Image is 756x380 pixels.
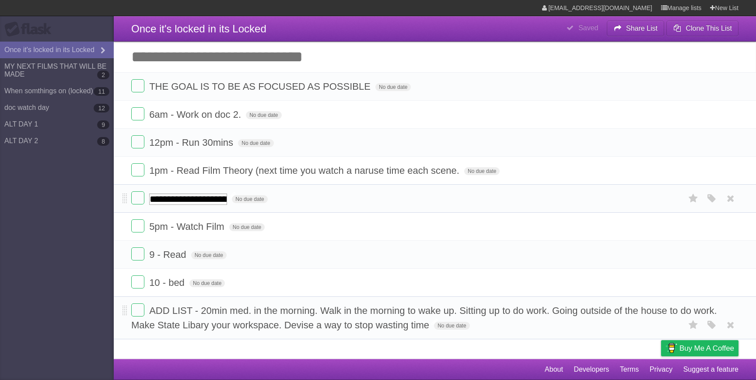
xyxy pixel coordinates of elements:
[665,341,677,355] img: Buy me a coffee
[574,361,609,378] a: Developers
[679,341,734,356] span: Buy me a coffee
[149,221,227,232] span: 5pm - Watch Film
[666,21,738,36] button: Clone This List
[131,191,144,204] label: Done
[626,25,658,32] b: Share List
[149,249,188,260] span: 9 - Read
[131,79,144,92] label: Done
[229,223,265,231] span: No due date
[131,107,144,120] label: Done
[661,340,738,356] a: Buy me a coffee
[131,303,144,317] label: Done
[149,137,235,148] span: 12pm - Run 30mins
[149,81,373,92] span: THE GOAL IS TO BE AS FOCUSED AS POSSIBLE
[149,109,243,120] span: 6am - Work on doc 2.
[131,219,144,232] label: Done
[375,83,411,91] span: No due date
[97,70,109,79] b: 2
[246,111,281,119] span: No due date
[131,275,144,289] label: Done
[131,163,144,176] label: Done
[685,318,702,332] label: Star task
[131,305,717,331] span: ADD LIST - 20min med. in the morning. Walk in the morning to wake up. Sitting up to do work. Goin...
[620,361,639,378] a: Terms
[131,135,144,148] label: Done
[238,139,273,147] span: No due date
[685,191,702,206] label: Star task
[94,87,109,96] b: 11
[97,137,109,146] b: 8
[131,247,144,260] label: Done
[650,361,672,378] a: Privacy
[545,361,563,378] a: About
[149,165,462,176] span: 1pm - Read Film Theory (next time you watch a naruse time each scene.
[232,195,267,203] span: No due date
[191,251,227,259] span: No due date
[149,277,187,288] span: 10 - bed
[97,120,109,129] b: 9
[578,24,598,32] b: Saved
[607,21,665,36] button: Share List
[4,21,57,37] div: Flask
[683,361,738,378] a: Suggest a feature
[434,322,469,330] span: No due date
[131,23,266,35] span: Once it's locked in its Locked
[464,167,500,175] span: No due date
[94,104,109,113] b: 12
[189,279,225,287] span: No due date
[686,25,732,32] b: Clone This List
